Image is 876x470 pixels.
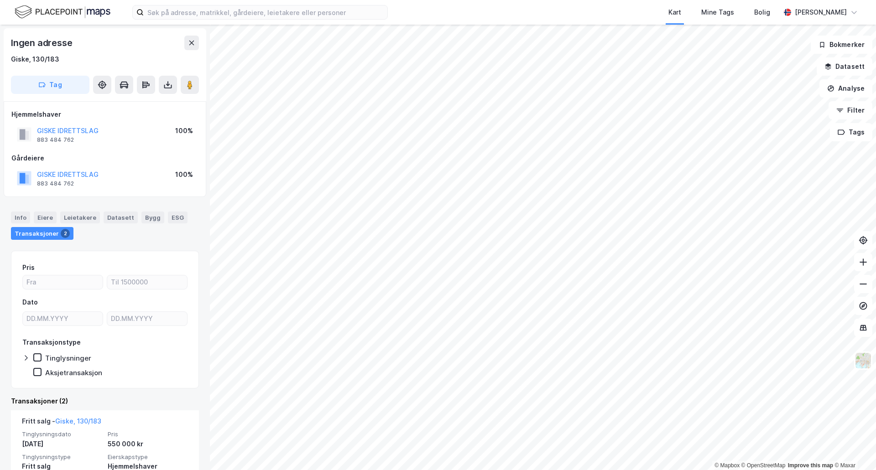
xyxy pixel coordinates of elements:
[811,36,872,54] button: Bokmerker
[107,312,187,325] input: DD.MM.YYYY
[22,439,102,449] div: [DATE]
[11,227,73,240] div: Transaksjoner
[108,439,188,449] div: 550 000 kr
[817,57,872,76] button: Datasett
[108,430,188,438] span: Pris
[37,180,74,187] div: 883 484 762
[668,7,681,18] div: Kart
[141,212,164,223] div: Bygg
[108,453,188,461] span: Eierskapstype
[175,169,193,180] div: 100%
[11,76,89,94] button: Tag
[22,416,101,430] div: Fritt salg -
[11,153,198,164] div: Gårdeiere
[714,462,740,469] a: Mapbox
[795,7,847,18] div: [PERSON_NAME]
[22,453,102,461] span: Tinglysningstype
[11,109,198,120] div: Hjemmelshaver
[60,212,100,223] div: Leietakere
[22,297,38,308] div: Dato
[22,262,35,273] div: Pris
[23,275,103,289] input: Fra
[22,430,102,438] span: Tinglysningsdato
[830,123,872,141] button: Tags
[55,417,101,425] a: Giske, 130/183
[15,4,110,20] img: logo.f888ab2527a4732fd821a326f86c7f29.svg
[144,5,387,19] input: Søk på adresse, matrikkel, gårdeiere, leietakere eller personer
[701,7,734,18] div: Mine Tags
[168,212,188,223] div: ESG
[855,352,872,369] img: Z
[34,212,57,223] div: Eiere
[819,79,872,98] button: Analyse
[11,54,59,65] div: Giske, 130/183
[741,462,786,469] a: OpenStreetMap
[11,212,30,223] div: Info
[37,136,74,144] div: 883 484 762
[45,354,91,362] div: Tinglysninger
[107,275,187,289] input: Til 1500000
[61,229,70,238] div: 2
[23,312,103,325] input: DD.MM.YYYY
[754,7,770,18] div: Bolig
[829,101,872,119] button: Filter
[104,212,138,223] div: Datasett
[830,426,876,470] div: Kontrollprogram for chat
[11,36,74,50] div: Ingen adresse
[788,462,833,469] a: Improve this map
[11,396,199,407] div: Transaksjoner (2)
[175,125,193,136] div: 100%
[830,426,876,470] iframe: Chat Widget
[45,368,102,377] div: Aksjetransaksjon
[22,337,81,348] div: Transaksjonstype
